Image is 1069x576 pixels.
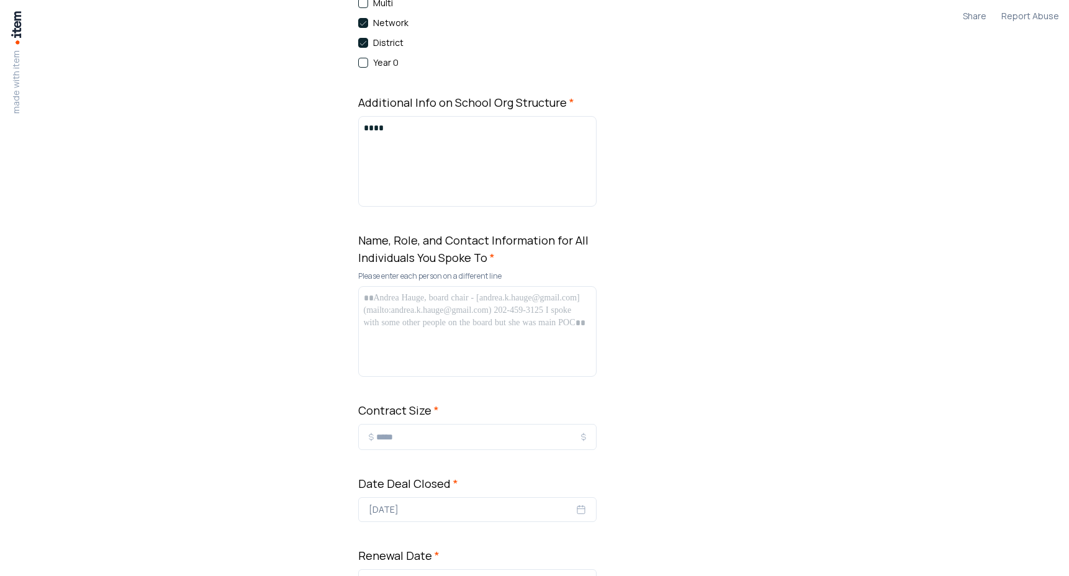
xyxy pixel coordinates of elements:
[10,10,22,45] img: Item Brain Logo
[358,271,597,281] p: Please enter each person on a different line
[358,497,597,522] button: [DATE]
[358,476,458,491] label: Date Deal Closed
[10,10,22,114] a: made with item
[373,56,399,69] label: Year 0
[963,10,986,22] button: Share
[358,233,589,265] label: Name, Role, and Contact Information for All Individuals You Spoke To
[373,37,404,49] label: District
[358,548,440,563] label: Renewal Date
[358,95,574,110] label: Additional Info on School Org Structure
[358,403,439,418] label: Contract Size
[369,503,399,516] span: [DATE]
[1001,10,1059,22] a: Report Abuse
[10,50,22,114] p: made with item
[373,17,408,29] label: Network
